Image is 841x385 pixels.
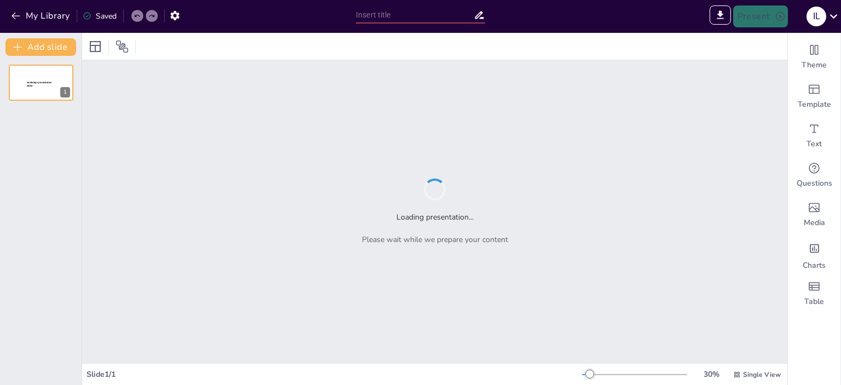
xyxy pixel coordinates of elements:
button: My Library [8,7,74,25]
span: Charts [803,260,826,271]
span: Sendsteps presentation editor [27,81,52,87]
button: I L [807,5,826,27]
button: Add slide [5,38,76,56]
span: Export to PowerPoint [710,5,731,27]
button: Present [733,5,788,27]
div: 1 [9,65,73,101]
div: Saved [83,10,117,22]
div: Change the overall theme [788,37,840,77]
div: Layout [87,38,104,55]
span: Template [798,99,831,110]
div: Add ready made slides [788,77,840,116]
div: Add charts and graphs [788,234,840,274]
div: Get real-time input from your audience [788,156,840,195]
div: 30 % [698,369,724,380]
span: Position [116,40,129,53]
span: Media [804,217,825,228]
span: Theme [802,60,827,71]
span: Single View [743,370,781,380]
div: I L [807,7,826,26]
span: Questions [797,178,832,189]
span: Table [804,296,824,307]
p: Please wait while we prepare your content [362,234,508,245]
span: Text [807,139,822,150]
div: Add a table [788,274,840,313]
div: 1 [60,87,70,97]
div: Add images, graphics, shapes or video [788,195,840,234]
input: Insert title [356,7,474,23]
div: Add text boxes [788,116,840,156]
div: Slide 1 / 1 [87,369,582,380]
h2: Loading presentation... [396,211,474,223]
